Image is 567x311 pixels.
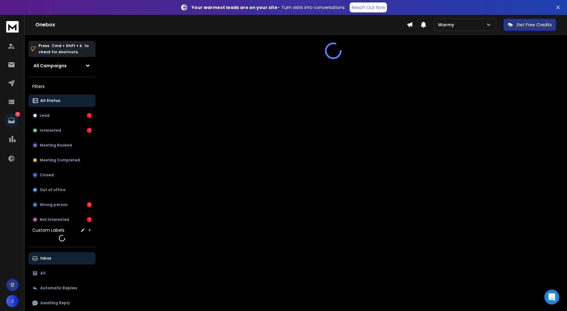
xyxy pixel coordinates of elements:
[29,297,95,309] button: Awaiting Reply
[40,113,50,118] p: Lead
[35,21,407,28] h1: Onebox
[40,173,54,177] p: Closed
[29,59,95,72] button: All Campaigns
[352,4,385,11] p: Reach Out Now
[350,2,387,12] a: Reach Out Now
[40,128,61,133] p: Interested
[87,217,92,222] div: 7
[5,114,18,127] a: 17
[40,256,51,261] p: Inbox
[15,112,20,117] p: 17
[29,184,95,196] button: Out of office
[40,202,68,207] p: Wrong person
[29,124,95,137] button: Interested7
[6,295,19,307] button: J
[87,113,92,118] div: 1
[51,42,83,49] span: Cmd + Shift + k
[40,286,77,291] p: Automatic Replies
[516,22,552,28] p: Get Free Credits
[6,21,19,33] img: logo
[29,213,95,226] button: Not Interested7
[29,82,95,91] h3: Filters
[29,139,95,151] button: Meeting Booked
[87,128,92,133] div: 7
[29,282,95,294] button: Automatic Replies
[40,217,69,222] p: Not Interested
[40,98,60,103] p: All Status
[29,199,95,211] button: Wrong person2
[29,109,95,122] button: Lead1
[38,43,89,55] p: Press to check for shortcuts.
[544,290,559,304] div: Open Intercom Messenger
[438,22,457,28] p: Warmy
[40,143,72,148] p: Meeting Booked
[192,4,277,11] strong: Your warmest leads are on your site
[29,154,95,166] button: Meeting Completed
[29,94,95,107] button: All Status
[40,187,65,192] p: Out of office
[33,63,67,69] h1: All Campaigns
[29,169,95,181] button: Closed
[29,267,95,279] button: All
[87,202,92,207] div: 2
[40,158,80,163] p: Meeting Completed
[29,252,95,265] button: Inbox
[192,4,345,11] p: – Turn visits into conversations
[40,271,46,276] p: All
[40,300,70,305] p: Awaiting Reply
[503,19,556,31] button: Get Free Credits
[32,227,64,233] h3: Custom Labels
